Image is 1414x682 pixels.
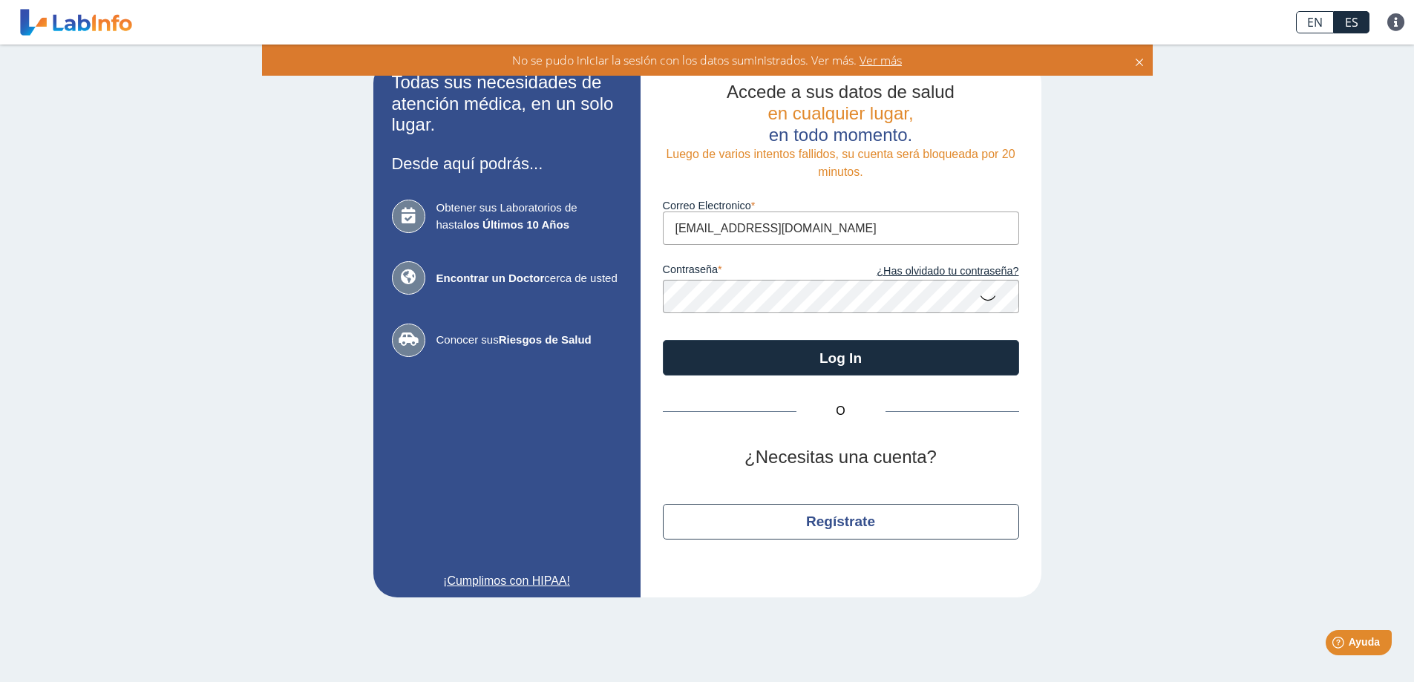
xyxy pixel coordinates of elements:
[436,270,622,287] span: cerca de usted
[727,82,955,102] span: Accede a sus datos de salud
[666,148,1015,178] span: Luego de varios intentos fallidos, su cuenta será bloqueada por 20 minutos.
[392,154,622,173] h3: Desde aquí podrás...
[767,103,913,123] span: en cualquier lugar,
[1334,11,1369,33] a: ES
[841,263,1019,280] a: ¿Has olvidado tu contraseña?
[436,272,545,284] b: Encontrar un Doctor
[463,218,569,231] b: los Últimos 10 Años
[663,447,1019,468] h2: ¿Necesitas una cuenta?
[436,200,622,233] span: Obtener sus Laboratorios de hasta
[663,200,1019,212] label: Correo Electronico
[663,504,1019,540] button: Regístrate
[512,52,857,68] span: No se pudo iniciar la sesión con los datos suministrados. Ver más.
[769,125,912,145] span: en todo momento.
[1296,11,1334,33] a: EN
[1282,624,1398,666] iframe: Help widget launcher
[392,572,622,590] a: ¡Cumplimos con HIPAA!
[796,402,886,420] span: O
[663,340,1019,376] button: Log In
[663,263,841,280] label: contraseña
[436,332,622,349] span: Conocer sus
[392,72,622,136] h2: Todas sus necesidades de atención médica, en un solo lugar.
[499,333,592,346] b: Riesgos de Salud
[857,52,902,68] span: Ver más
